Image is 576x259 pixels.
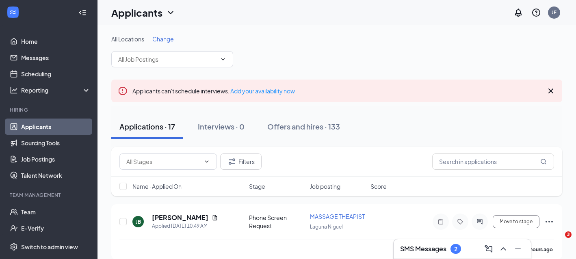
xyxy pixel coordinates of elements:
[10,243,18,251] svg: Settings
[118,86,128,96] svg: Error
[21,66,91,82] a: Scheduling
[21,135,91,151] a: Sourcing Tools
[10,86,18,94] svg: Analysis
[220,153,262,170] button: Filter Filters
[152,35,174,43] span: Change
[21,33,91,50] a: Home
[198,121,245,132] div: Interviews · 0
[21,119,91,135] a: Applicants
[21,243,78,251] div: Switch to admin view
[132,87,295,95] span: Applicants can't schedule interviews.
[565,231,572,238] span: 3
[152,222,218,230] div: Applied [DATE] 10:49 AM
[454,246,457,253] div: 2
[118,55,217,64] input: All Job Postings
[21,220,91,236] a: E-Verify
[249,214,305,230] div: Phone Screen Request
[370,182,387,190] span: Score
[400,244,446,253] h3: SMS Messages
[548,231,568,251] iframe: Intercom live chat
[475,218,485,225] svg: ActiveChat
[132,182,182,190] span: Name · Applied On
[10,106,89,113] div: Hiring
[152,213,208,222] h5: [PERSON_NAME]
[544,217,554,227] svg: Ellipses
[212,214,218,221] svg: Document
[432,153,554,170] input: Search in applications
[310,182,340,190] span: Job posting
[498,244,508,254] svg: ChevronUp
[21,167,91,183] a: Talent Network
[227,157,237,166] svg: Filter
[136,218,141,225] div: JB
[526,246,553,253] b: 2 hours ago
[21,50,91,66] a: Messages
[21,151,91,167] a: Job Postings
[531,8,541,17] svg: QuestionInfo
[204,158,210,165] svg: ChevronDown
[513,244,523,254] svg: Minimize
[78,9,87,17] svg: Collapse
[484,244,494,254] svg: ComposeMessage
[249,182,265,190] span: Stage
[111,6,162,19] h1: Applicants
[166,8,175,17] svg: ChevronDown
[540,158,547,165] svg: MagnifyingGlass
[21,86,91,94] div: Reporting
[436,218,446,225] svg: Note
[9,8,17,16] svg: WorkstreamLogo
[455,218,465,225] svg: Tag
[546,86,556,96] svg: Cross
[482,242,495,255] button: ComposeMessage
[511,242,524,255] button: Minimize
[513,8,523,17] svg: Notifications
[220,56,226,63] svg: ChevronDown
[497,242,510,255] button: ChevronUp
[310,224,343,230] span: Laguna Niguel
[119,121,175,132] div: Applications · 17
[267,121,340,132] div: Offers and hires · 133
[111,35,144,43] span: All Locations
[10,192,89,199] div: Team Management
[310,213,365,220] span: MASSAGE THEAPIST
[493,215,539,228] button: Move to stage
[230,87,295,95] a: Add your availability now
[552,9,557,16] div: JF
[21,204,91,220] a: Team
[126,157,200,166] input: All Stages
